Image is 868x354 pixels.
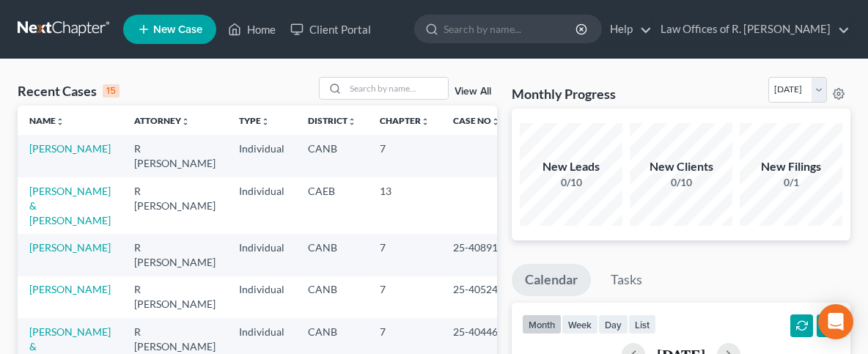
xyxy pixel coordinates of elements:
td: R [PERSON_NAME] [122,276,227,318]
td: Individual [227,234,296,276]
a: Client Portal [283,16,378,43]
td: CANB [296,276,368,318]
div: Open Intercom Messenger [818,304,853,339]
td: Individual [227,135,296,177]
td: 13 [368,177,441,234]
td: CAEB [296,177,368,234]
i: unfold_more [56,117,65,126]
a: Chapterunfold_more [380,115,430,126]
td: R [PERSON_NAME] [122,135,227,177]
a: Typeunfold_more [239,115,270,126]
div: 15 [103,84,119,97]
a: Calendar [512,264,591,296]
a: [PERSON_NAME] & [PERSON_NAME] [29,185,111,226]
td: 25-40891 [441,234,512,276]
div: 0/10 [520,175,622,190]
div: New Filings [740,158,842,175]
a: [PERSON_NAME] [29,241,111,254]
a: Districtunfold_more [308,115,356,126]
i: unfold_more [181,117,190,126]
div: 0/10 [630,175,732,190]
td: CANB [296,135,368,177]
i: unfold_more [491,117,500,126]
td: R [PERSON_NAME] [122,234,227,276]
td: Individual [227,177,296,234]
input: Search by name... [444,15,578,43]
a: Help [603,16,652,43]
td: 25-40524 [441,276,512,318]
i: unfold_more [261,117,270,126]
button: week [562,314,598,334]
td: 7 [368,135,441,177]
td: R [PERSON_NAME] [122,177,227,234]
input: Search by name... [345,78,448,99]
a: View All [455,86,491,97]
a: Home [221,16,283,43]
button: day [598,314,628,334]
button: month [522,314,562,334]
td: Individual [227,276,296,318]
div: Recent Cases [18,82,119,100]
td: 7 [368,276,441,318]
a: Case Nounfold_more [453,115,500,126]
div: 0/1 [740,175,842,190]
a: [PERSON_NAME] [29,283,111,295]
td: CANB [296,234,368,276]
button: list [628,314,656,334]
div: New Leads [520,158,622,175]
a: Tasks [597,264,655,296]
a: Law Offices of R. [PERSON_NAME] [653,16,850,43]
span: New Case [153,24,202,35]
a: Attorneyunfold_more [134,115,190,126]
a: [PERSON_NAME] [29,142,111,155]
h3: Monthly Progress [512,85,616,103]
td: 7 [368,234,441,276]
i: unfold_more [421,117,430,126]
a: Nameunfold_more [29,115,65,126]
div: New Clients [630,158,732,175]
i: unfold_more [347,117,356,126]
